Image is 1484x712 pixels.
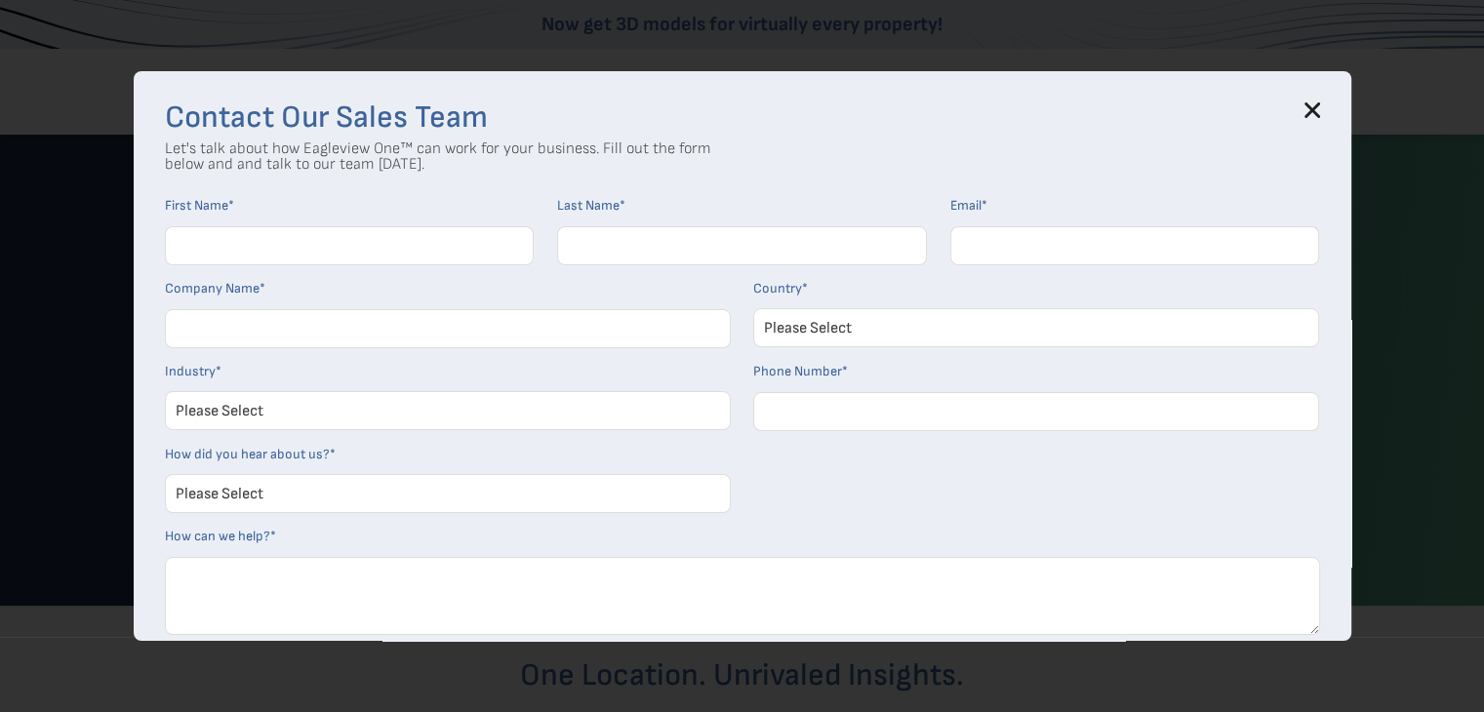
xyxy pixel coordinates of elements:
[165,528,270,544] span: How can we help?
[165,102,1320,134] h3: Contact Our Sales Team
[165,197,228,214] span: First Name
[950,197,982,214] span: Email
[753,363,842,379] span: Phone Number
[165,280,260,297] span: Company Name
[557,197,620,214] span: Last Name
[165,141,711,173] p: Let's talk about how Eagleview One™ can work for your business. Fill out the form below and and t...
[753,280,802,297] span: Country
[165,363,216,379] span: Industry
[165,446,330,462] span: How did you hear about us?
